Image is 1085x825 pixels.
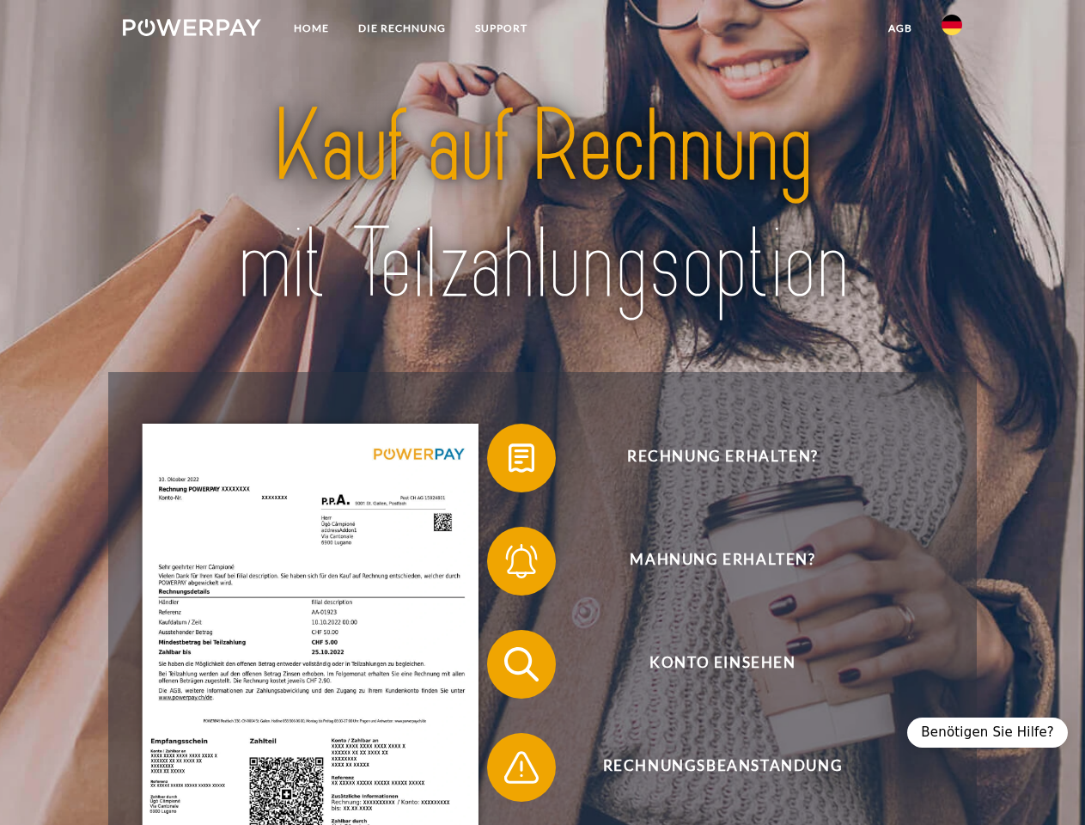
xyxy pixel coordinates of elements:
img: title-powerpay_de.svg [164,82,921,329]
a: DIE RECHNUNG [344,13,460,44]
img: logo-powerpay-white.svg [123,19,261,36]
img: qb_bell.svg [500,540,543,583]
span: Konto einsehen [512,630,933,699]
span: Rechnungsbeanstandung [512,733,933,802]
a: SUPPORT [460,13,542,44]
button: Mahnung erhalten? [487,527,934,596]
span: Rechnung erhalten? [512,424,933,492]
button: Rechnungsbeanstandung [487,733,934,802]
img: qb_bill.svg [500,437,543,480]
a: Home [279,13,344,44]
div: Benötigen Sie Hilfe? [907,718,1068,748]
a: agb [874,13,927,44]
button: Rechnung erhalten? [487,424,934,492]
button: Konto einsehen [487,630,934,699]
img: qb_warning.svg [500,746,543,789]
span: Mahnung erhalten? [512,527,933,596]
img: de [942,15,962,35]
img: qb_search.svg [500,643,543,686]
